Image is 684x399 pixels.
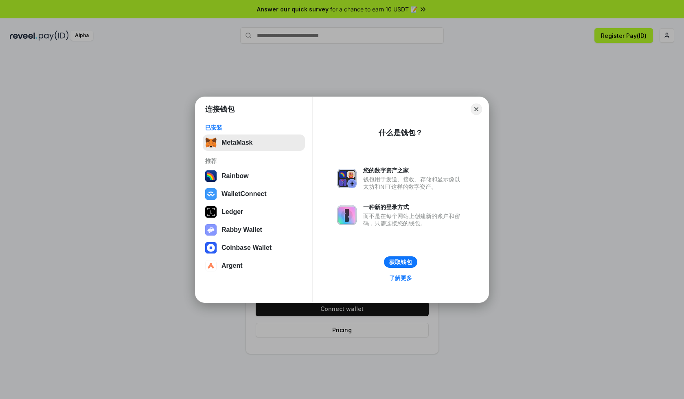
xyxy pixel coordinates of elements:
[205,242,217,254] img: svg+xml,%3Csvg%20width%3D%2228%22%20height%3D%2228%22%20viewBox%3D%220%200%2028%2028%22%20fill%3D...
[221,226,262,234] div: Rabby Wallet
[363,203,464,211] div: 一种新的登录方式
[205,137,217,148] img: svg+xml,%3Csvg%20fill%3D%22none%22%20height%3D%2233%22%20viewBox%3D%220%200%2035%2033%22%20width%...
[203,134,305,151] button: MetaMask
[389,258,412,266] div: 获取钱包
[203,168,305,184] button: Rainbow
[389,274,412,282] div: 了解更多
[205,188,217,200] img: svg+xml,%3Csvg%20width%3D%2228%22%20height%3D%2228%22%20viewBox%3D%220%200%2028%2028%22%20fill%3D...
[205,104,235,114] h1: 连接钱包
[221,244,272,251] div: Coinbase Wallet
[221,262,243,269] div: Argent
[363,212,464,227] div: 而不是在每个网站上创建新的账户和密码，只需连接您的钱包。
[337,205,357,225] img: svg+xml,%3Csvg%20xmlns%3D%22http%3A%2F%2Fwww.w3.org%2F2000%2Fsvg%22%20fill%3D%22none%22%20viewBox...
[384,256,417,268] button: 获取钱包
[363,167,464,174] div: 您的数字资产之家
[205,170,217,182] img: svg+xml,%3Csvg%20width%3D%22120%22%20height%3D%22120%22%20viewBox%3D%220%200%20120%20120%22%20fil...
[471,104,482,115] button: Close
[221,190,267,198] div: WalletConnect
[203,222,305,238] button: Rabby Wallet
[205,260,217,271] img: svg+xml,%3Csvg%20width%3D%2228%22%20height%3D%2228%22%20viewBox%3D%220%200%2028%2028%22%20fill%3D...
[379,128,423,138] div: 什么是钱包？
[203,240,305,256] button: Coinbase Wallet
[205,124,303,131] div: 已安装
[363,176,464,190] div: 钱包用于发送、接收、存储和显示像以太坊和NFT这样的数字资产。
[205,206,217,218] img: svg+xml,%3Csvg%20xmlns%3D%22http%3A%2F%2Fwww.w3.org%2F2000%2Fsvg%22%20width%3D%2228%22%20height%3...
[384,273,417,283] a: 了解更多
[203,258,305,274] button: Argent
[203,204,305,220] button: Ledger
[221,139,252,146] div: MetaMask
[221,172,249,180] div: Rainbow
[205,157,303,165] div: 推荐
[203,186,305,202] button: WalletConnect
[205,224,217,236] img: svg+xml,%3Csvg%20xmlns%3D%22http%3A%2F%2Fwww.w3.org%2F2000%2Fsvg%22%20fill%3D%22none%22%20viewBox...
[221,208,243,216] div: Ledger
[337,169,357,188] img: svg+xml,%3Csvg%20xmlns%3D%22http%3A%2F%2Fwww.w3.org%2F2000%2Fsvg%22%20fill%3D%22none%22%20viewBox...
